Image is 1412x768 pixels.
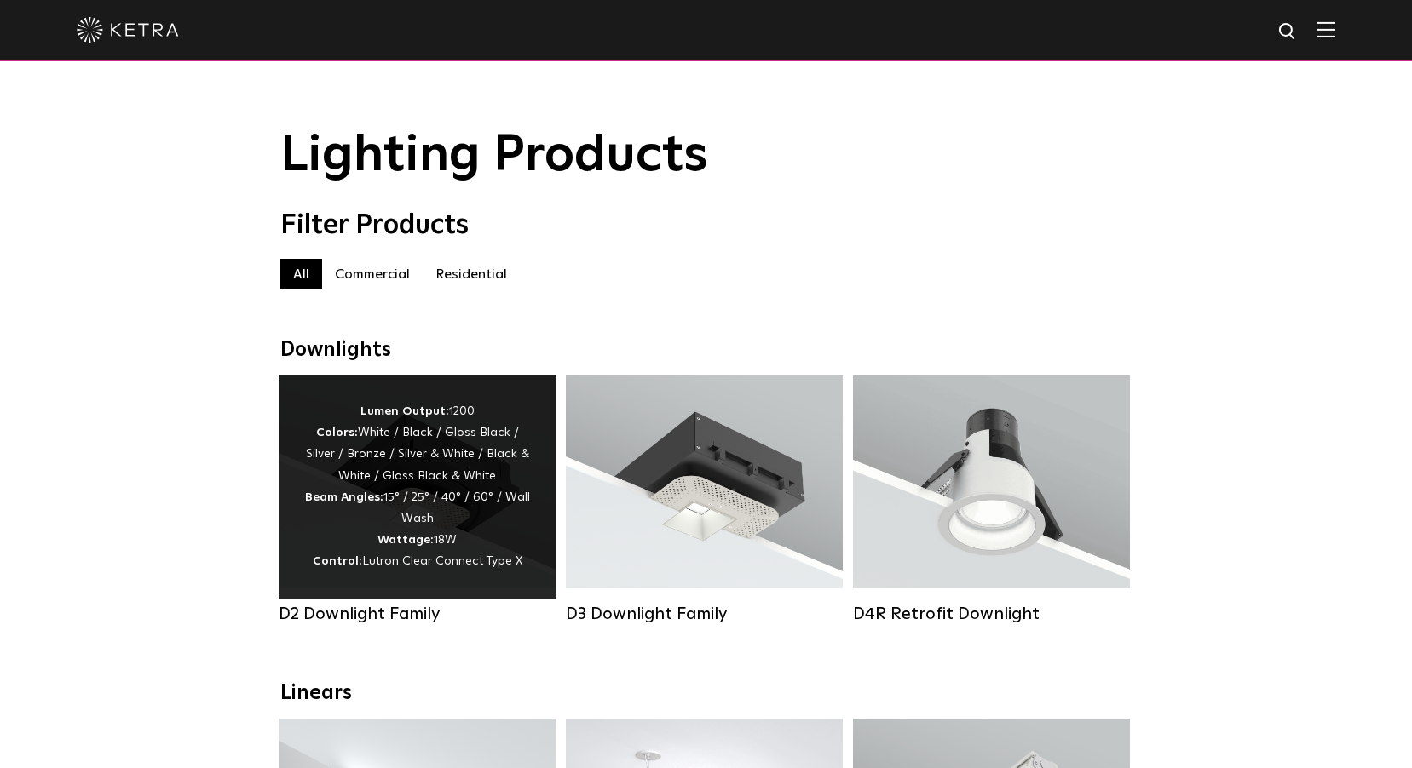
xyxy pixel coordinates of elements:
strong: Control: [313,555,362,567]
div: Linears [280,681,1132,706]
div: Filter Products [280,209,1132,242]
strong: Lumen Output: [360,405,449,417]
div: D2 Downlight Family [279,604,556,624]
label: Commercial [322,259,423,289]
img: ketra-logo-2019-white [77,17,179,43]
img: Hamburger%20Nav.svg [1317,21,1335,37]
strong: Colors: [316,427,358,438]
a: D3 Downlight Family Lumen Output:700 / 900 / 1100Colors:White / Black / Silver / Bronze / Paintab... [566,375,843,624]
a: D4R Retrofit Downlight Lumen Output:800Colors:White / BlackBeam Angles:15° / 25° / 40° / 60°Watta... [853,375,1130,624]
img: search icon [1277,21,1299,43]
strong: Beam Angles: [305,491,383,503]
div: Downlights [280,338,1132,363]
span: Lutron Clear Connect Type X [362,555,522,567]
div: 1200 White / Black / Gloss Black / Silver / Bronze / Silver & White / Black & White / Gloss Black... [304,401,530,573]
div: D3 Downlight Family [566,604,843,624]
label: Residential [423,259,520,289]
a: D2 Downlight Family Lumen Output:1200Colors:White / Black / Gloss Black / Silver / Bronze / Silve... [279,375,556,624]
span: Lighting Products [280,130,708,181]
label: All [280,259,322,289]
strong: Wattage: [377,534,434,546]
div: D4R Retrofit Downlight [853,604,1130,624]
